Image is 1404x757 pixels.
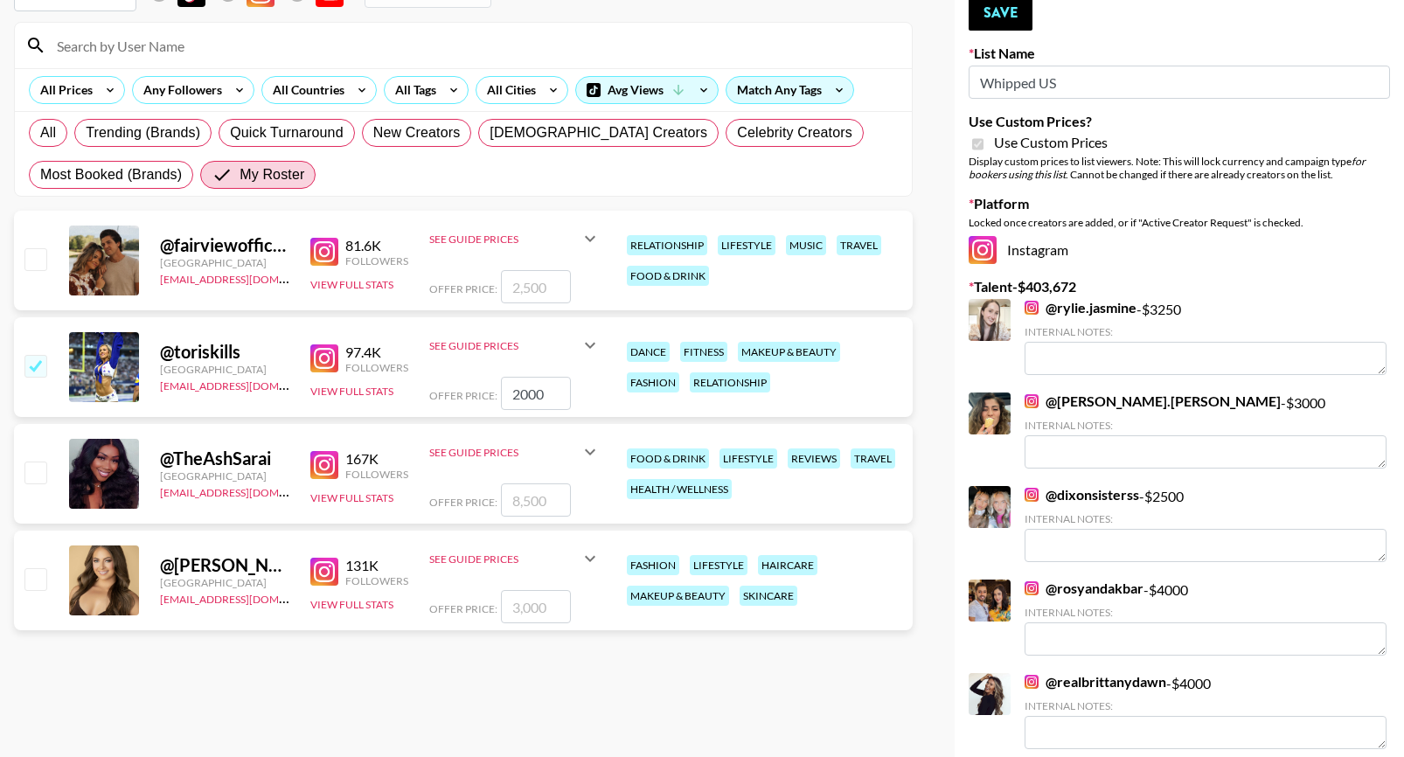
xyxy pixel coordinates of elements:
div: relationship [627,235,707,255]
span: Trending (Brands) [86,122,200,143]
div: 167K [345,450,408,468]
div: @ toriskills [160,341,289,363]
label: Use Custom Prices? [969,113,1390,130]
div: All Countries [262,77,348,103]
div: 131K [345,557,408,574]
div: See Guide Prices [429,233,580,246]
div: Followers [345,574,408,587]
label: Platform [969,195,1390,212]
a: [EMAIL_ADDRESS][DOMAIN_NAME] [160,589,336,606]
label: Talent - $ 403,672 [969,278,1390,295]
span: Offer Price: [429,282,497,295]
div: music [786,235,826,255]
img: Instagram [1025,675,1039,689]
div: dance [627,342,670,362]
span: My Roster [240,164,304,185]
div: Any Followers [133,77,226,103]
img: Instagram [969,236,997,264]
div: See Guide Prices [429,431,601,473]
div: Internal Notes: [1025,419,1387,432]
div: [GEOGRAPHIC_DATA] [160,256,289,269]
span: Most Booked (Brands) [40,164,182,185]
img: Instagram [1025,394,1039,408]
div: All Cities [476,77,539,103]
div: Display custom prices to list viewers. Note: This will lock currency and campaign type . Cannot b... [969,155,1390,181]
div: Locked once creators are added, or if "Active Creator Request" is checked. [969,216,1390,229]
div: skincare [740,586,797,606]
div: @ [PERSON_NAME] [160,554,289,576]
a: @dixonsisterss [1025,486,1139,504]
div: lifestyle [690,555,747,575]
div: haircare [758,555,817,575]
span: Celebrity Creators [737,122,852,143]
span: Offer Price: [429,602,497,615]
img: Instagram [1025,581,1039,595]
div: Internal Notes: [1025,512,1387,525]
div: See Guide Prices [429,218,601,260]
input: 4,500 [501,377,571,410]
img: Instagram [310,238,338,266]
span: All [40,122,56,143]
div: Match Any Tags [726,77,853,103]
div: See Guide Prices [429,538,601,580]
div: [GEOGRAPHIC_DATA] [160,469,289,483]
a: @rosyandakbar [1025,580,1143,597]
div: reviews [788,448,840,469]
div: See Guide Prices [429,324,601,366]
div: Followers [345,361,408,374]
button: View Full Stats [310,385,393,398]
input: 8,500 [501,483,571,517]
label: List Name [969,45,1390,62]
div: Avg Views [576,77,718,103]
a: @realbrittanydawn [1025,673,1166,691]
img: Instagram [310,558,338,586]
div: [GEOGRAPHIC_DATA] [160,576,289,589]
div: - $ 3250 [1025,299,1387,375]
span: Quick Turnaround [230,122,344,143]
div: - $ 2500 [1025,486,1387,562]
em: for bookers using this list [969,155,1366,181]
div: fitness [680,342,727,362]
div: food & drink [627,448,709,469]
div: lifestyle [718,235,775,255]
div: Internal Notes: [1025,606,1387,619]
div: makeup & beauty [738,342,840,362]
div: See Guide Prices [429,339,580,352]
div: relationship [690,372,770,392]
div: health / wellness [627,479,732,499]
div: Internal Notes: [1025,325,1387,338]
input: 3,000 [501,590,571,623]
button: View Full Stats [310,598,393,611]
div: travel [851,448,895,469]
div: 81.6K [345,237,408,254]
div: @ fairviewofficial [160,234,289,256]
div: - $ 4000 [1025,580,1387,656]
span: [DEMOGRAPHIC_DATA] Creators [490,122,707,143]
img: Instagram [310,451,338,479]
div: fashion [627,372,679,392]
div: Followers [345,468,408,481]
a: [EMAIL_ADDRESS][DOMAIN_NAME] [160,376,336,392]
div: 97.4K [345,344,408,361]
span: New Creators [373,122,461,143]
img: Instagram [1025,488,1039,502]
a: [EMAIL_ADDRESS][DOMAIN_NAME] [160,269,336,286]
div: @ TheAshSarai [160,448,289,469]
div: Followers [345,254,408,267]
a: [EMAIL_ADDRESS][DOMAIN_NAME] [160,483,336,499]
div: makeup & beauty [627,586,729,606]
div: All Prices [30,77,96,103]
div: - $ 3000 [1025,392,1387,469]
span: Offer Price: [429,496,497,509]
div: fashion [627,555,679,575]
div: See Guide Prices [429,552,580,566]
button: View Full Stats [310,278,393,291]
div: - $ 4000 [1025,673,1387,749]
span: Offer Price: [429,389,497,402]
button: View Full Stats [310,491,393,504]
div: Instagram [969,236,1390,264]
div: See Guide Prices [429,446,580,459]
div: lifestyle [719,448,777,469]
a: @rylie.jasmine [1025,299,1136,316]
img: Instagram [310,344,338,372]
